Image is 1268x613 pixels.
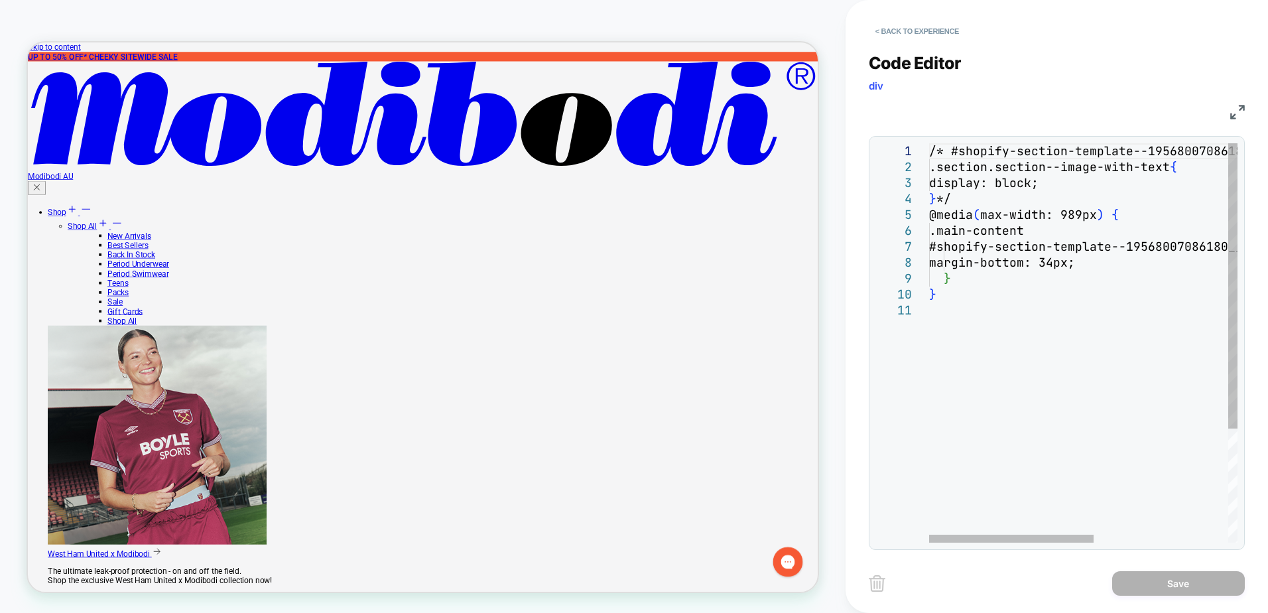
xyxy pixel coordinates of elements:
[106,327,135,340] a: Packs
[869,53,962,73] span: Code Editor
[1230,105,1245,119] img: fullscreen
[106,277,170,289] a: Back In Stock
[106,365,145,377] a: Shop All
[876,287,912,303] div: 10
[53,239,127,251] a: Shop
[106,314,134,327] a: Teens
[980,207,1097,222] span: max-width: 989px
[944,271,951,286] span: }
[929,287,936,302] span: }
[929,239,1265,254] span: #shopify-section-template--19568007086180__fea
[929,159,1170,174] span: .section.section--image-with-text
[876,175,912,191] div: 3
[106,302,188,314] a: Period Swimwear
[876,159,912,175] div: 2
[876,271,912,287] div: 9
[929,223,1024,238] span: .main-content
[106,251,164,264] a: New Arrivals
[1170,159,1177,174] span: {
[1112,571,1245,596] button: Save
[51,214,67,230] svg: Plus icon
[106,352,153,365] a: Gift Cards
[929,175,1039,190] span: display: block;
[92,233,108,249] svg: Plus icon
[929,255,1075,270] span: margin-bottom: 34px;
[876,239,912,255] div: 7
[876,143,912,159] div: 1
[5,186,19,200] svg: Cross icon
[106,340,127,352] a: Sale
[973,207,980,222] span: (
[876,207,912,223] div: 5
[869,21,966,42] button: < Back to experience
[1111,207,1119,222] span: {
[111,233,127,249] svg: Minus icon
[7,5,46,44] button: Gorgias live chat
[929,191,936,206] span: }
[876,255,912,271] div: 8
[27,220,86,233] a: Shop
[876,303,912,318] div: 11
[876,191,912,207] div: 4
[106,289,188,302] a: Period Underwear
[929,207,973,222] span: @media
[869,575,885,592] img: delete
[869,80,883,92] span: div
[70,214,86,230] svg: Minus icon
[1097,207,1104,222] span: )
[106,264,160,277] a: Best Sellers
[876,223,912,239] div: 6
